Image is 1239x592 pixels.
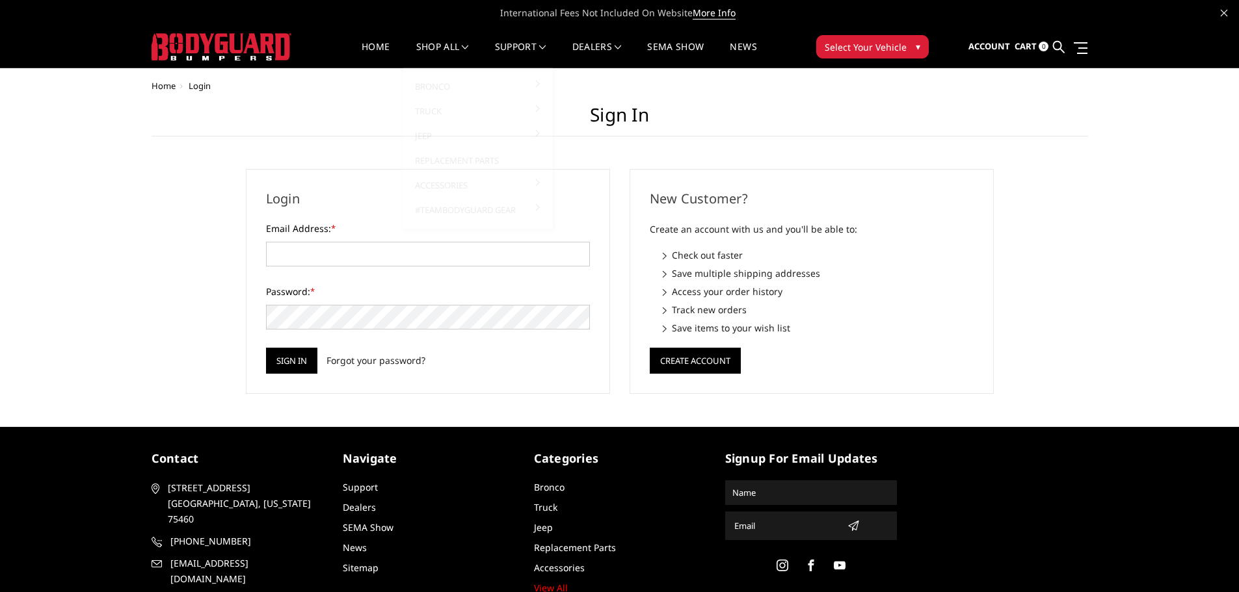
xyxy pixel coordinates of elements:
[534,561,585,574] a: Accessories
[663,321,974,335] li: Save items to your wish list
[266,285,590,298] label: Password:
[362,42,390,68] a: Home
[189,80,211,92] span: Login
[663,303,974,316] li: Track new orders
[416,42,469,68] a: shop all
[647,42,704,68] a: SEMA Show
[825,40,907,54] span: Select Your Vehicle
[816,35,929,58] button: Select Your Vehicle
[968,40,1010,52] span: Account
[534,521,553,534] a: Jeep
[534,501,557,513] a: Truck
[663,266,974,280] li: Save multiple shipping addresses
[663,285,974,298] li: Access your order history
[152,556,323,587] a: [EMAIL_ADDRESS][DOMAIN_NAME]
[968,29,1010,64] a: Account
[266,348,317,374] input: Sign in
[730,42,756,68] a: News
[408,148,548,173] a: Replacement Parts
[916,40,920,53] span: ▾
[693,6,736,19] a: More Info
[408,99,548,123] a: Truck
[343,541,367,554] a: News
[170,534,321,549] span: [PHONE_NUMBER]
[650,222,974,237] p: Create an account with us and you'll be able to:
[326,354,425,367] a: Forgot your password?
[343,481,378,493] a: Support
[343,501,376,513] a: Dealers
[1015,29,1048,64] a: Cart 0
[408,74,548,99] a: Bronco
[266,222,590,235] label: Email Address:
[343,561,379,574] a: Sitemap
[1015,40,1037,52] span: Cart
[572,42,622,68] a: Dealers
[266,189,590,209] h2: Login
[725,450,897,467] h5: signup for email updates
[408,173,548,198] a: Accessories
[495,42,546,68] a: Support
[168,480,319,527] span: [STREET_ADDRESS] [GEOGRAPHIC_DATA], [US_STATE] 75460
[152,104,1088,136] h1: Sign in
[650,189,974,209] h2: New Customer?
[343,450,514,467] h5: Navigate
[170,556,321,587] span: [EMAIL_ADDRESS][DOMAIN_NAME]
[152,450,323,467] h5: contact
[152,33,291,60] img: BODYGUARD BUMPERS
[1039,42,1048,51] span: 0
[727,482,895,503] input: Name
[534,450,706,467] h5: Categories
[152,80,176,92] a: Home
[152,534,323,549] a: [PHONE_NUMBER]
[663,248,974,262] li: Check out faster
[343,521,393,534] a: SEMA Show
[534,481,565,493] a: Bronco
[729,515,842,536] input: Email
[650,348,741,374] button: Create Account
[650,353,741,365] a: Create Account
[408,198,548,222] a: #TeamBodyguard Gear
[534,541,616,554] a: Replacement Parts
[408,123,548,148] a: Jeep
